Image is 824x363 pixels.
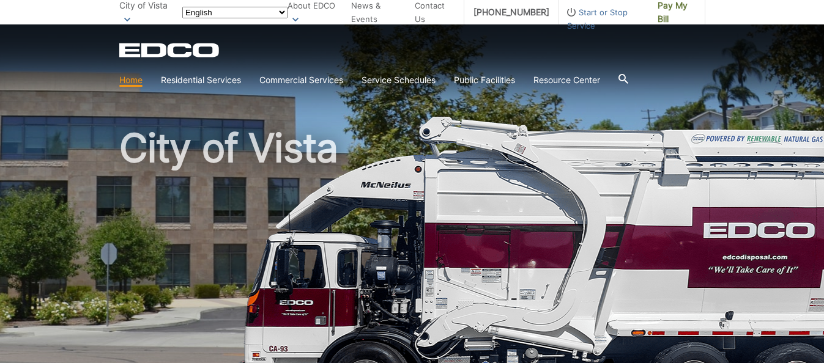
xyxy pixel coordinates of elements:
a: Commercial Services [259,73,343,87]
a: Home [119,73,143,87]
a: EDCD logo. Return to the homepage. [119,43,221,57]
a: Service Schedules [362,73,436,87]
a: Resource Center [533,73,600,87]
select: Select a language [182,7,288,18]
a: Residential Services [161,73,241,87]
a: Public Facilities [454,73,515,87]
